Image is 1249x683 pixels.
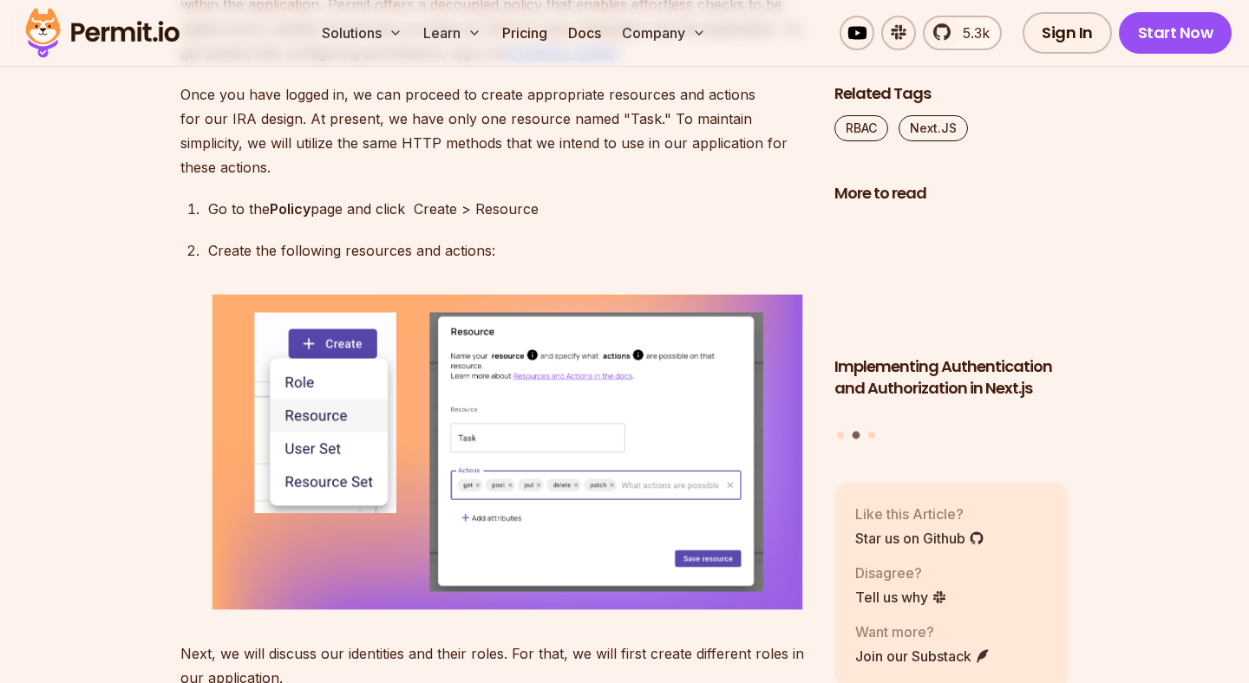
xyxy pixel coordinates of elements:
[834,215,1069,347] img: Implementing Authentication and Authorization in Next.js
[855,528,984,549] a: Star us on Github
[1023,12,1112,54] a: Sign In
[834,83,1069,105] h2: Related Tags
[855,504,984,524] p: Like this Article?
[17,3,187,62] img: Permit logo
[834,356,1069,400] h3: Implementing Authentication and Authorization in Next.js
[834,215,1069,421] a: Implementing Authentication and Authorization in Next.jsImplementing Authentication and Authoriza...
[855,563,947,583] p: Disagree?
[952,23,990,43] span: 5.3k
[855,621,991,642] p: Want more?
[834,215,1069,442] div: Posts
[855,587,947,608] a: Tell us why
[853,432,860,439] button: Go to slide 2
[837,432,844,439] button: Go to slide 1
[855,646,991,667] a: Join our Substack
[495,16,554,50] a: Pricing
[208,197,807,221] p: Go to the page and click Create > Resource
[899,115,968,141] a: Next.JS
[208,290,807,615] img: Frame 68089.png
[315,16,409,50] button: Solutions
[615,16,713,50] button: Company
[1119,12,1233,54] a: Start Now
[834,183,1069,205] h2: More to read
[270,200,311,218] strong: Policy
[208,238,807,263] p: Create the following resources and actions:
[834,215,1069,421] li: 2 of 3
[923,16,1002,50] a: 5.3k
[180,82,807,179] p: Once you have logged in, we can proceed to create appropriate resources and actions for our IRA d...
[834,115,888,141] a: RBAC
[868,432,875,439] button: Go to slide 3
[561,16,608,50] a: Docs
[416,16,488,50] button: Learn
